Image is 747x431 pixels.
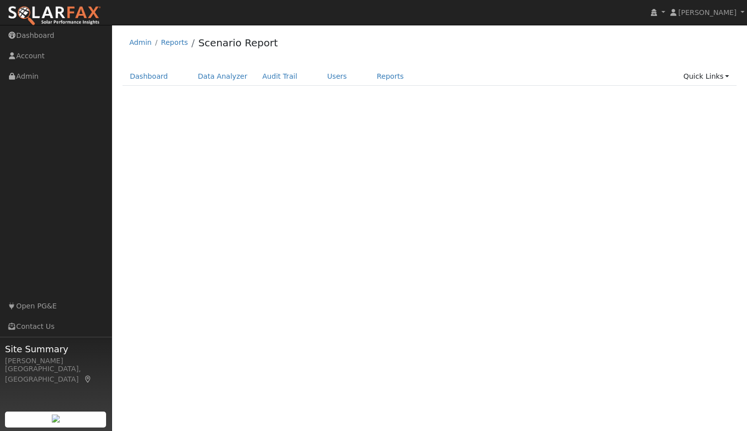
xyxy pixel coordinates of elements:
div: [PERSON_NAME] [5,356,107,366]
span: Site Summary [5,342,107,356]
a: Admin [129,38,152,46]
a: Scenario Report [198,37,278,49]
a: Reports [370,67,411,86]
div: [GEOGRAPHIC_DATA], [GEOGRAPHIC_DATA] [5,364,107,385]
a: Users [320,67,355,86]
img: SolarFax [7,5,101,26]
a: Audit Trail [255,67,305,86]
a: Reports [161,38,188,46]
span: [PERSON_NAME] [678,8,737,16]
a: Quick Links [676,67,737,86]
img: retrieve [52,415,60,423]
a: Map [84,375,93,383]
a: Dashboard [123,67,176,86]
a: Data Analyzer [190,67,255,86]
